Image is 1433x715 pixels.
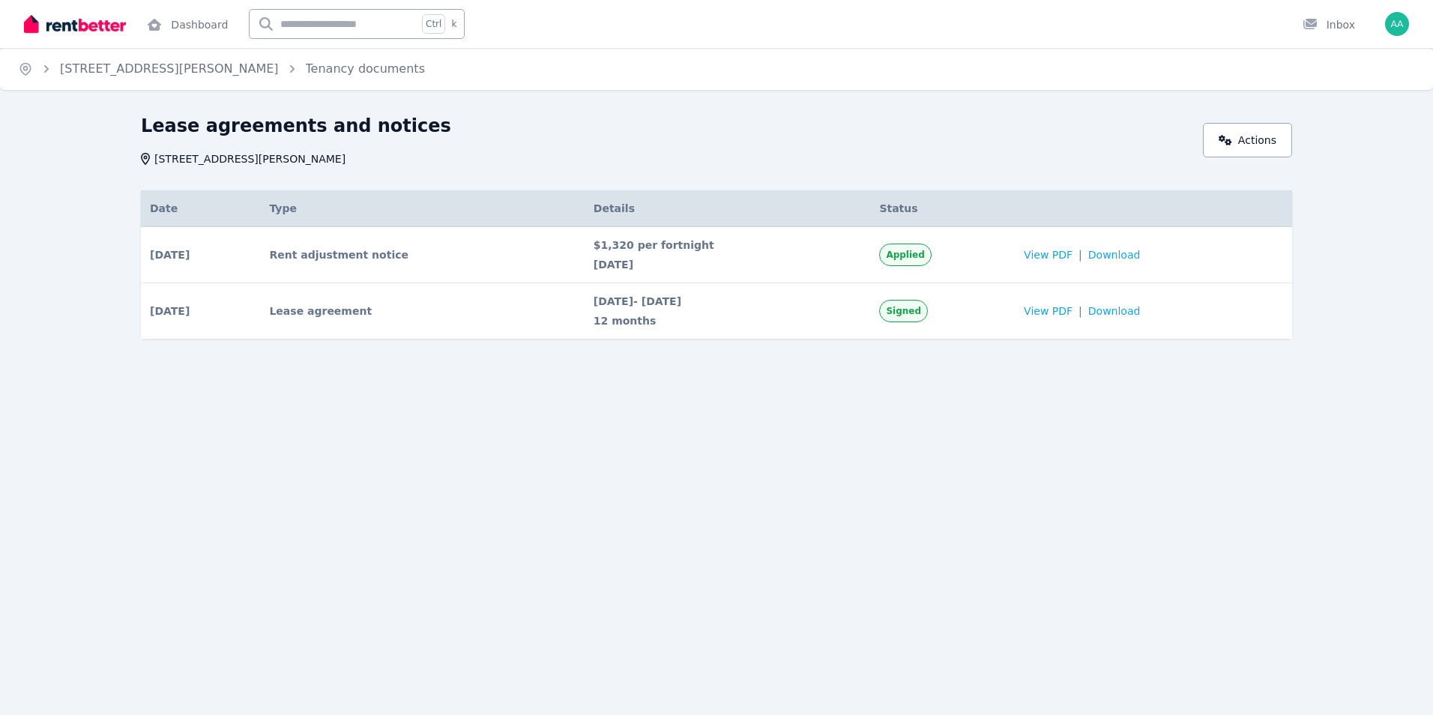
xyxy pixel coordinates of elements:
[1203,123,1292,157] a: Actions
[594,238,862,253] span: $1,320 per fortnight
[260,227,584,283] td: Rent adjustment notice
[870,190,1015,227] th: Status
[1385,12,1409,36] img: Aleta Boggis
[306,61,425,76] a: Tenancy documents
[24,13,126,35] img: RentBetter
[422,14,445,34] span: Ctrl
[594,294,862,309] span: [DATE] - [DATE]
[1088,247,1141,262] span: Download
[260,190,584,227] th: Type
[154,151,346,166] span: [STREET_ADDRESS][PERSON_NAME]
[1078,304,1082,319] span: |
[141,114,451,138] h1: Lease agreements and notices
[1088,304,1141,319] span: Download
[1078,247,1082,262] span: |
[886,305,921,317] span: Signed
[886,249,924,261] span: Applied
[1024,247,1073,262] span: View PDF
[60,61,279,76] a: [STREET_ADDRESS][PERSON_NAME]
[150,247,190,262] span: [DATE]
[1303,17,1355,32] div: Inbox
[594,257,862,272] span: [DATE]
[451,18,456,30] span: k
[1024,304,1073,319] span: View PDF
[141,190,260,227] th: Date
[260,283,584,340] td: Lease agreement
[150,304,190,319] span: [DATE]
[594,313,862,328] span: 12 months
[585,190,871,227] th: Details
